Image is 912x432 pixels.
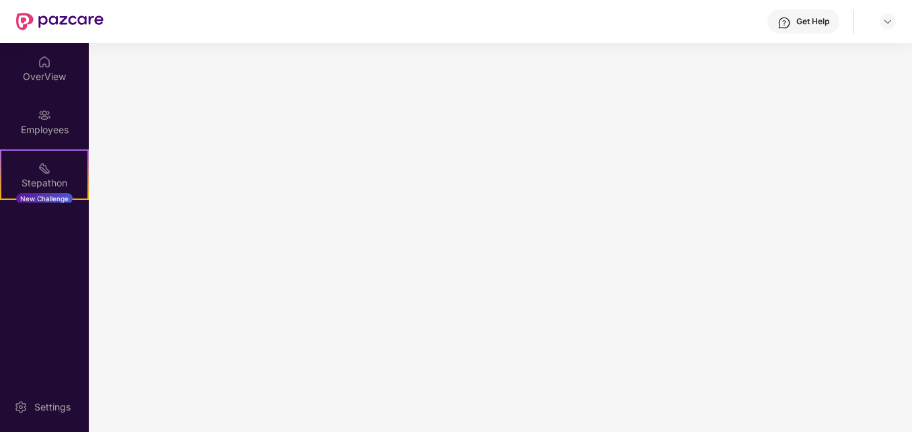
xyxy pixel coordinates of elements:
[882,16,893,27] img: svg+xml;base64,PHN2ZyBpZD0iRHJvcGRvd24tMzJ4MzIiIHhtbG5zPSJodHRwOi8vd3d3LnczLm9yZy8yMDAwL3N2ZyIgd2...
[796,16,829,27] div: Get Help
[16,193,73,204] div: New Challenge
[14,400,28,414] img: svg+xml;base64,PHN2ZyBpZD0iU2V0dGluZy0yMHgyMCIgeG1sbnM9Imh0dHA6Ly93d3cudzMub3JnLzIwMDAvc3ZnIiB3aW...
[777,16,791,30] img: svg+xml;base64,PHN2ZyBpZD0iSGVscC0zMngzMiIgeG1sbnM9Imh0dHA6Ly93d3cudzMub3JnLzIwMDAvc3ZnIiB3aWR0aD...
[1,176,87,190] div: Stepathon
[38,55,51,69] img: svg+xml;base64,PHN2ZyBpZD0iSG9tZSIgeG1sbnM9Imh0dHA6Ly93d3cudzMub3JnLzIwMDAvc3ZnIiB3aWR0aD0iMjAiIG...
[16,13,104,30] img: New Pazcare Logo
[30,400,75,414] div: Settings
[38,108,51,122] img: svg+xml;base64,PHN2ZyBpZD0iRW1wbG95ZWVzIiB4bWxucz0iaHR0cDovL3d3dy53My5vcmcvMjAwMC9zdmciIHdpZHRoPS...
[38,161,51,175] img: svg+xml;base64,PHN2ZyB4bWxucz0iaHR0cDovL3d3dy53My5vcmcvMjAwMC9zdmciIHdpZHRoPSIyMSIgaGVpZ2h0PSIyMC...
